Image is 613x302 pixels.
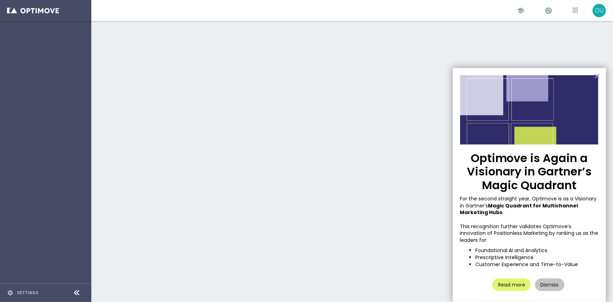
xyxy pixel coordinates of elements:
button: Dismiss [535,278,565,291]
strong: Magic Quadrant for Multichannel Marketing Hubs [460,202,579,216]
button: Close [594,70,600,82]
li: Prescriptive Intelligence [475,254,599,261]
p: This recognition further validates Optimove’s innovation of Positionless Marketing by ranking us ... [460,223,599,244]
p: Optimove is Again a Visionary in Gartner’s Magic Quadrant [460,152,599,192]
span: school [517,7,524,14]
span: . [503,209,504,216]
li: Foundational AI and Analytics [475,247,599,254]
button: Read more [493,278,531,291]
li: Customer Experience and Time-to-Value [475,261,599,268]
span: For the second straight year, Optimove is as a Visionary in Gartner’s [460,195,598,209]
a: Settings [17,291,38,295]
i: settings [7,290,13,296]
div: OU [593,4,606,17]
